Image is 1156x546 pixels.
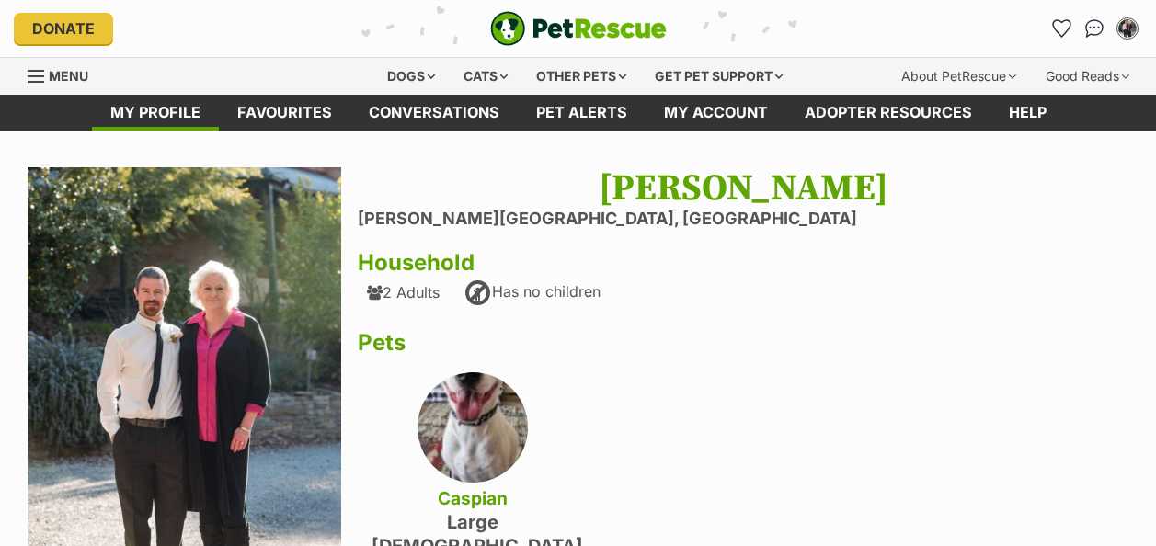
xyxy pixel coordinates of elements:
a: My account [646,95,786,131]
a: Menu [28,58,101,91]
div: Good Reads [1033,58,1142,95]
button: My account [1113,14,1142,43]
a: Donate [14,13,113,44]
div: About PetRescue [888,58,1029,95]
div: 2 Adults [367,284,440,301]
a: My profile [92,95,219,131]
div: Cats [451,58,521,95]
h1: [PERSON_NAME] [358,167,1128,210]
img: logo-e224e6f780fb5917bec1dbf3a21bbac754714ae5b6737aabdf751b685950b380.svg [490,11,667,46]
h3: Pets [358,330,1128,356]
a: Favourites [1047,14,1076,43]
img: fvpbebqddukynkr9lkgs.jpg [418,372,528,483]
span: Menu [49,68,88,84]
img: chat-41dd97257d64d25036548639549fe6c8038ab92f7586957e7f3b1b290dea8141.svg [1085,19,1104,38]
div: Dogs [374,58,448,95]
li: [PERSON_NAME][GEOGRAPHIC_DATA], [GEOGRAPHIC_DATA] [358,210,1128,229]
img: Vicki Campbell profile pic [1118,19,1137,38]
div: Has no children [463,279,601,308]
a: conversations [350,95,518,131]
a: Adopter resources [786,95,990,131]
a: Pet alerts [518,95,646,131]
h3: Household [358,250,1128,276]
a: Favourites [219,95,350,131]
a: Help [990,95,1065,131]
a: Conversations [1080,14,1109,43]
ul: Account quick links [1047,14,1142,43]
a: PetRescue [490,11,667,46]
div: Get pet support [642,58,795,95]
h4: Caspian [372,486,574,510]
div: Other pets [523,58,639,95]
